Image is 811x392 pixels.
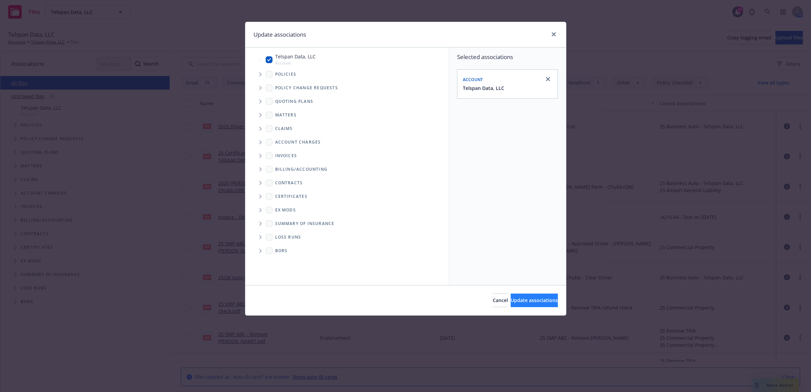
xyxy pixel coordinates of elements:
span: Summary of insurance [275,222,335,226]
span: Ex Mods [275,208,296,212]
span: Telspan Data, LLC [275,53,316,60]
button: Telspan Data, LLC [463,85,504,92]
span: Claims [275,127,293,131]
span: Certificates [275,194,307,199]
span: Contracts [275,181,303,185]
h1: Update associations [253,30,306,39]
a: close [550,30,558,38]
span: Quoting plans [275,99,314,104]
span: Account [275,60,316,66]
span: BORs [275,249,288,253]
span: Invoices [275,154,297,158]
span: Billing/Accounting [275,167,328,171]
span: Update associations [511,297,558,303]
span: Selected associations [457,53,558,61]
span: Loss Runs [275,235,301,239]
button: Cancel [493,294,508,307]
button: Update associations [511,294,558,307]
div: Tree Example [245,52,449,162]
span: Policies [275,72,297,76]
span: Account charges [275,140,321,144]
a: close [544,75,552,83]
span: Account [463,77,483,82]
div: Folder Tree Example [245,163,449,258]
span: Cancel [493,297,508,303]
span: Matters [275,113,297,117]
span: Policy change requests [275,86,338,90]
